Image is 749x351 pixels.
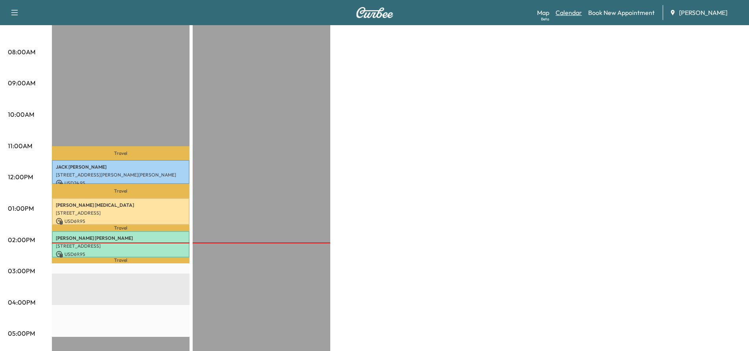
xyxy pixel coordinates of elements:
a: Calendar [556,8,582,17]
p: Travel [52,257,190,263]
div: Beta [541,16,549,22]
a: MapBeta [537,8,549,17]
p: [STREET_ADDRESS][PERSON_NAME][PERSON_NAME] [56,172,186,178]
p: 11:00AM [8,141,32,151]
p: 09:00AM [8,78,35,88]
p: Travel [52,146,190,160]
p: [PERSON_NAME] [PERSON_NAME] [56,235,186,241]
p: 10:00AM [8,110,34,119]
p: 02:00PM [8,235,35,244]
span: [PERSON_NAME] [679,8,727,17]
p: [PERSON_NAME] [MEDICAL_DATA] [56,202,186,208]
p: USD 24.95 [56,180,186,187]
img: Curbee Logo [356,7,394,18]
p: USD 69.95 [56,218,186,225]
p: [STREET_ADDRESS] [56,210,186,216]
p: [STREET_ADDRESS] [56,243,186,249]
p: JACK [PERSON_NAME] [56,164,186,170]
p: 08:00AM [8,47,35,57]
p: Travel [52,184,190,198]
p: 04:00PM [8,298,35,307]
a: Book New Appointment [588,8,655,17]
p: 03:00PM [8,266,35,276]
p: 12:00PM [8,172,33,182]
p: 01:00PM [8,204,34,213]
p: Travel [52,225,190,231]
p: USD 69.95 [56,251,186,258]
p: 05:00PM [8,329,35,338]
